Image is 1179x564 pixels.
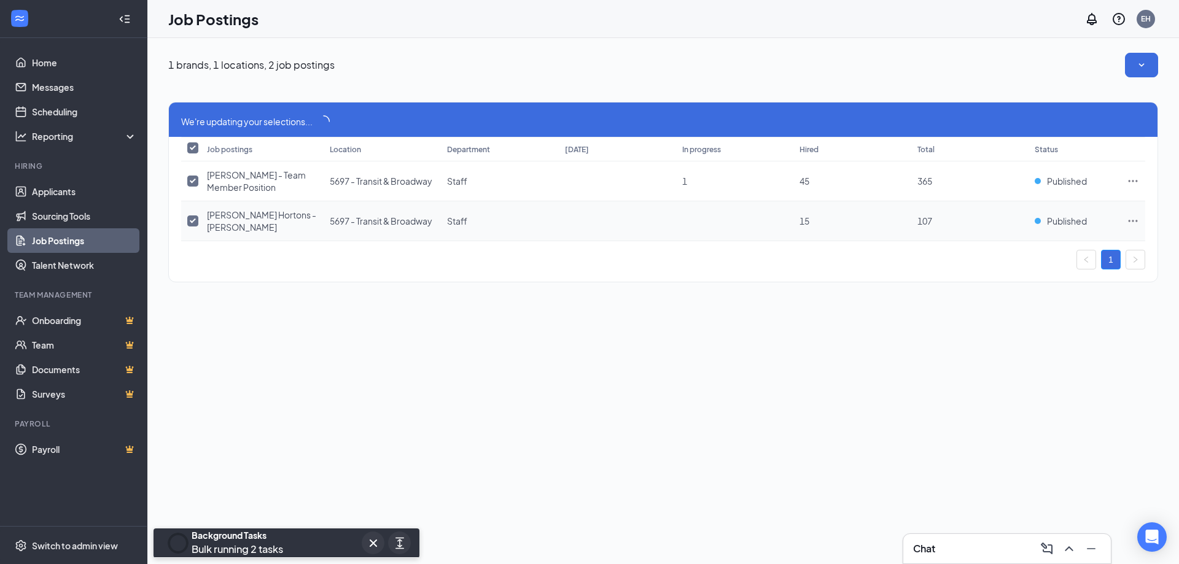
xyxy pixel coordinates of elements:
svg: Ellipses [1127,175,1139,187]
div: Reporting [32,130,138,142]
td: 5697 - Transit & Broadway [324,161,441,201]
h1: Job Postings [168,9,259,29]
span: Published [1047,215,1087,227]
div: Location [330,144,361,155]
a: Sourcing Tools [32,204,137,228]
span: right [1132,256,1139,263]
td: Staff [441,161,558,201]
span: 107 [917,215,932,226]
button: right [1126,250,1145,269]
span: left [1083,256,1090,263]
svg: SmallChevronDown [1135,59,1148,71]
a: PayrollCrown [32,437,137,462]
div: Payroll [15,419,134,429]
div: Job postings [207,144,252,155]
span: 1 [682,176,687,187]
svg: Cross [366,536,381,550]
span: Published [1047,175,1087,187]
li: Next Page [1126,250,1145,269]
svg: QuestionInfo [1111,12,1126,26]
div: Department [447,144,490,155]
span: loading [317,115,330,128]
span: 5697 - Transit & Broadway [330,176,432,187]
span: Staff [447,176,467,187]
div: Hiring [15,161,134,171]
svg: Ellipses [1127,215,1139,227]
th: Status [1029,137,1121,161]
button: ChevronUp [1059,539,1079,558]
span: We're updating your selections... [181,115,313,128]
a: TeamCrown [32,333,137,357]
td: 5697 - Transit & Broadway [324,201,441,241]
th: [DATE] [559,137,676,161]
a: Applicants [32,179,137,204]
td: Staff [441,201,558,241]
div: Open Intercom Messenger [1137,522,1167,552]
a: SurveysCrown [32,382,137,406]
div: EH [1141,14,1151,24]
li: Previous Page [1076,250,1096,269]
a: Home [32,50,137,75]
th: Total [911,137,1029,161]
a: 1 [1102,250,1120,269]
svg: WorkstreamLogo [14,12,26,25]
div: Background Tasks [192,529,283,541]
div: Team Management [15,290,134,300]
svg: Collapse [119,13,131,25]
h3: Chat [913,542,935,555]
span: Staff [447,215,467,226]
span: 45 [800,176,809,187]
button: left [1076,250,1096,269]
svg: Settings [15,539,27,552]
a: Scheduling [32,99,137,124]
span: [PERSON_NAME] - Team Member Position [207,169,306,193]
a: OnboardingCrown [32,308,137,333]
svg: Analysis [15,130,27,142]
span: 365 [917,176,932,187]
button: SmallChevronDown [1125,53,1158,77]
a: Messages [32,75,137,99]
span: 5697 - Transit & Broadway [330,215,432,226]
span: Bulk running 2 tasks [192,543,283,555]
span: 15 [800,215,809,226]
svg: ChevronUp [1062,541,1076,556]
a: Talent Network [32,253,137,277]
th: Hired [793,137,911,161]
a: DocumentsCrown [32,357,137,382]
div: Switch to admin view [32,539,118,552]
span: [PERSON_NAME] Hortons - [PERSON_NAME] [207,209,316,233]
p: 1 brands, 1 locations, 2 job postings [168,58,335,72]
a: Job Postings [32,228,137,253]
button: ComposeMessage [1037,539,1057,558]
svg: ComposeMessage [1040,541,1054,556]
svg: Notifications [1084,12,1099,26]
th: In progress [676,137,793,161]
svg: ArrowsExpand [392,536,407,550]
svg: Minimize [1084,541,1099,556]
button: Minimize [1081,539,1101,558]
